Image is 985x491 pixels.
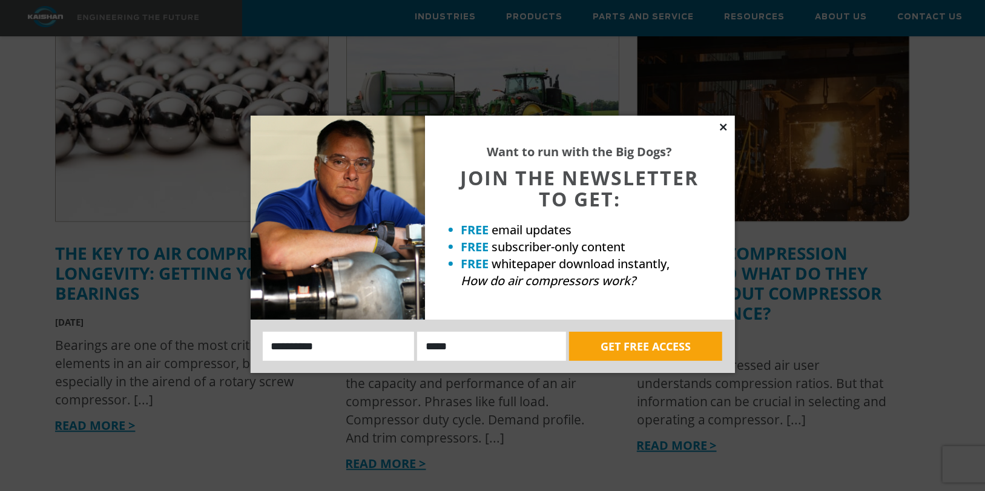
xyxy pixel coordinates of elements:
[461,239,489,255] strong: FREE
[461,255,489,272] strong: FREE
[492,222,572,238] span: email updates
[417,332,566,361] input: Email
[461,272,636,289] em: How do air compressors work?
[461,165,699,212] span: JOIN THE NEWSLETTER TO GET:
[569,332,722,361] button: GET FREE ACCESS
[461,222,489,238] strong: FREE
[487,143,673,160] strong: Want to run with the Big Dogs?
[492,255,670,272] span: whitepaper download instantly,
[718,122,729,133] button: Close
[492,239,626,255] span: subscriber-only content
[263,332,415,361] input: Name:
